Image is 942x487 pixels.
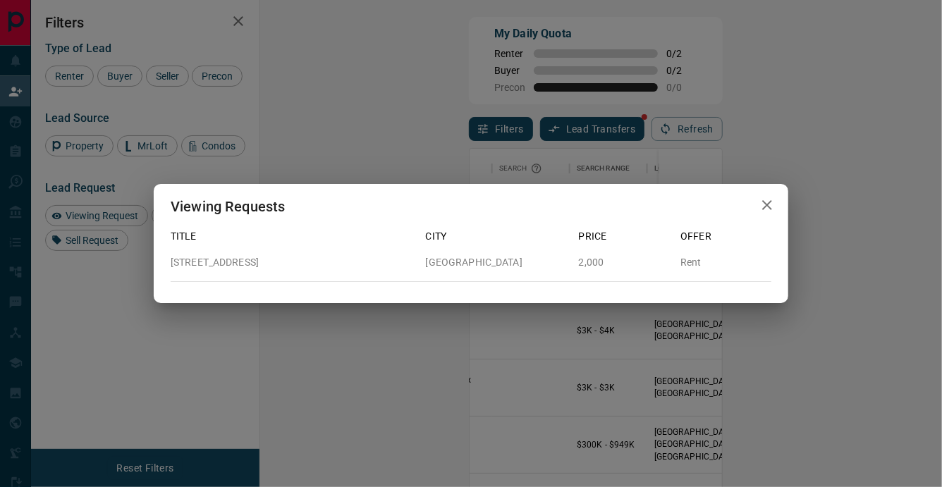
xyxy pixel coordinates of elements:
h2: Viewing Requests [154,184,302,229]
p: Price [579,229,670,244]
p: [GEOGRAPHIC_DATA] [426,255,568,270]
p: [STREET_ADDRESS] [171,255,415,270]
p: Rent [680,255,771,270]
p: Title [171,229,415,244]
p: Offer [680,229,771,244]
p: City [426,229,568,244]
p: 2,000 [579,255,670,270]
